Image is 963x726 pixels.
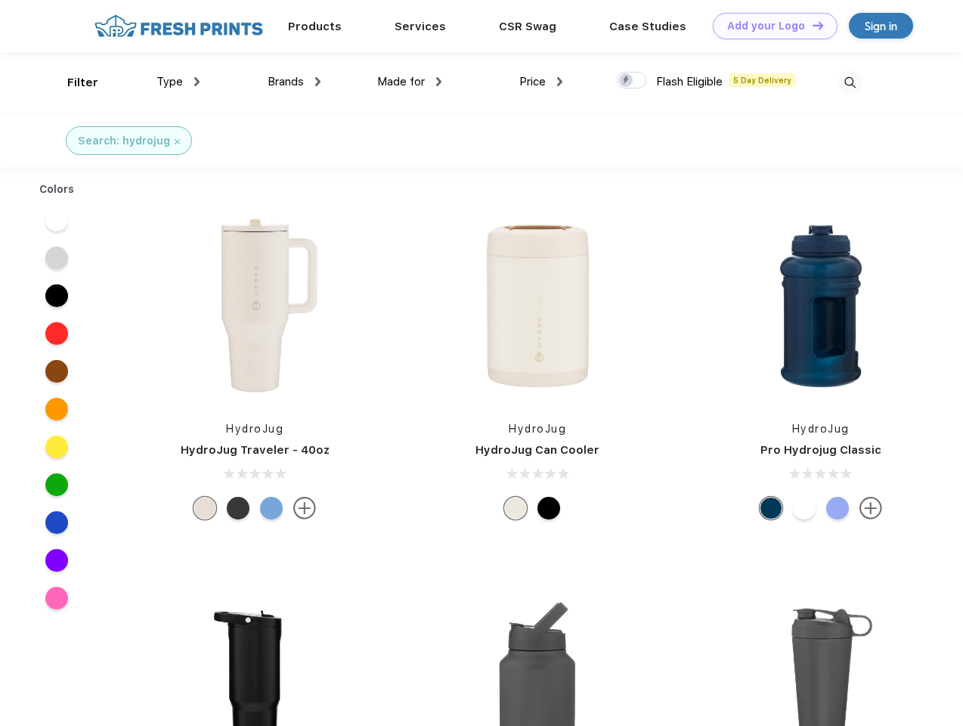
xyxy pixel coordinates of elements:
[315,77,320,86] img: dropdown.png
[226,423,283,435] a: HydroJug
[838,70,862,95] img: desktop_search.svg
[194,497,216,520] div: Cream
[377,75,425,88] span: Made for
[194,77,200,86] img: dropdown.png
[509,423,566,435] a: HydroJug
[227,497,249,520] div: Black
[181,443,330,457] a: HydroJug Traveler - 40oz
[154,205,355,406] img: func=resize&h=266
[813,21,823,29] img: DT
[475,443,599,457] a: HydroJug Can Cooler
[760,497,782,520] div: Navy
[90,13,268,39] img: fo%20logo%202.webp
[849,13,913,39] a: Sign in
[260,497,283,520] div: Riptide
[760,443,881,457] a: Pro Hydrojug Classic
[156,75,183,88] span: Type
[436,77,441,86] img: dropdown.png
[78,133,170,149] div: Search: hydrojug
[720,205,921,406] img: func=resize&h=266
[727,20,805,33] div: Add your Logo
[67,74,98,92] div: Filter
[656,75,723,88] span: Flash Eligible
[729,73,796,87] span: 5 Day Delivery
[792,423,850,435] a: HydroJug
[793,497,816,520] div: White
[175,139,180,144] img: filter_cancel.svg
[557,77,562,86] img: dropdown.png
[437,205,638,406] img: func=resize&h=266
[826,497,849,520] div: Hyper Blue
[293,497,316,520] img: more.svg
[537,497,560,520] div: Black
[519,75,546,88] span: Price
[288,20,342,33] a: Products
[268,75,304,88] span: Brands
[504,497,527,520] div: Cream
[859,497,882,520] img: more.svg
[865,17,897,35] div: Sign in
[28,181,86,197] div: Colors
